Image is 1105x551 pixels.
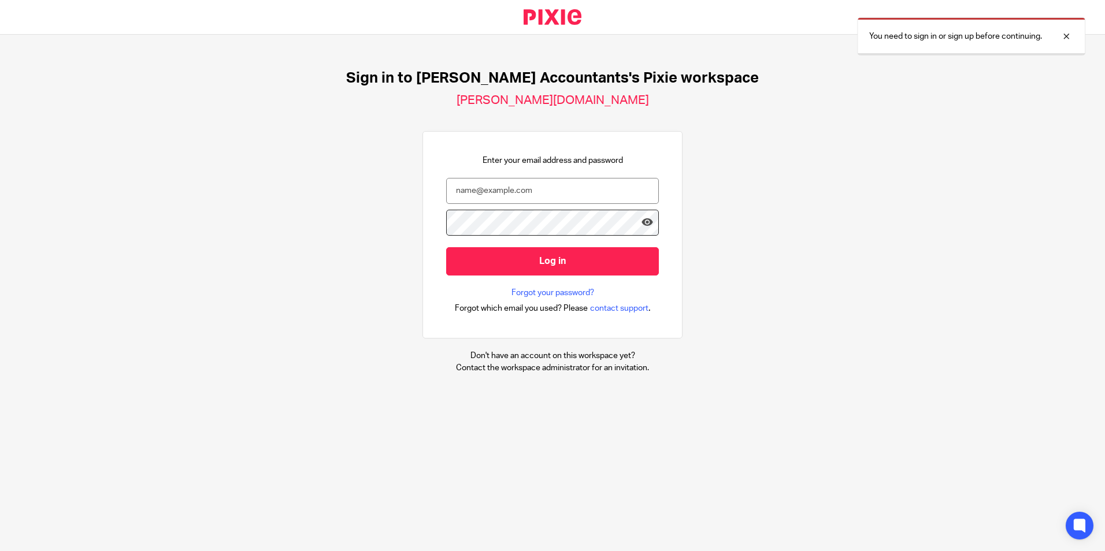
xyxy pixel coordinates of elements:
h2: [PERSON_NAME][DOMAIN_NAME] [457,93,649,108]
input: name@example.com [446,178,659,204]
p: Contact the workspace administrator for an invitation. [456,362,649,374]
p: You need to sign in or sign up before continuing. [877,31,1050,42]
p: Enter your email address and password [483,155,623,166]
a: Forgot your password? [511,287,594,299]
input: Log in [446,247,659,275]
span: Forgot which email you used? Please [455,303,588,314]
span: contact support [590,303,648,314]
p: Don't have an account on this workspace yet? [456,350,649,362]
div: . [455,301,651,315]
h1: Sign in to [PERSON_NAME] Accountants's Pixie workspace [346,69,759,87]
